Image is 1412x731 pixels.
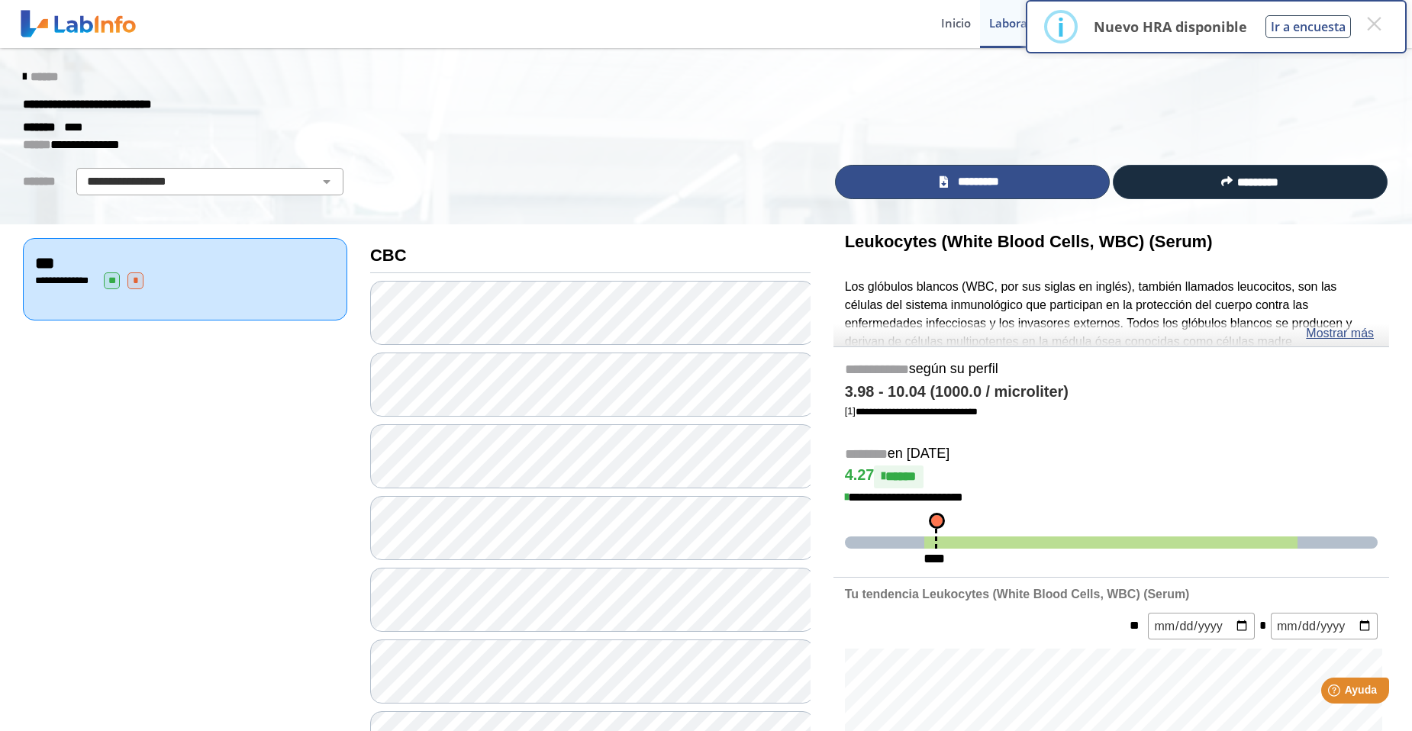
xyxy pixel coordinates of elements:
[1360,10,1388,37] button: Close this dialog
[845,446,1378,463] h5: en [DATE]
[845,278,1378,460] p: Los glóbulos blancos (WBC, por sus siglas en inglés), también llamados leucocitos, son las célula...
[1306,324,1374,343] a: Mostrar más
[1276,671,1395,714] iframe: Help widget launcher
[1271,613,1378,639] input: mm/dd/yyyy
[845,588,1190,601] b: Tu tendencia Leukocytes (White Blood Cells, WBC) (Serum)
[845,232,1213,251] b: Leukocytes (White Blood Cells, WBC) (Serum)
[845,465,1378,488] h4: 4.27
[1148,613,1255,639] input: mm/dd/yyyy
[845,405,978,417] a: [1]
[845,361,1378,378] h5: según su perfil
[370,246,407,265] b: CBC
[1094,18,1247,36] p: Nuevo HRA disponible
[1265,15,1351,38] button: Ir a encuesta
[845,383,1378,401] h4: 3.98 - 10.04 (1000.0 / microliter)
[1057,13,1065,40] div: i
